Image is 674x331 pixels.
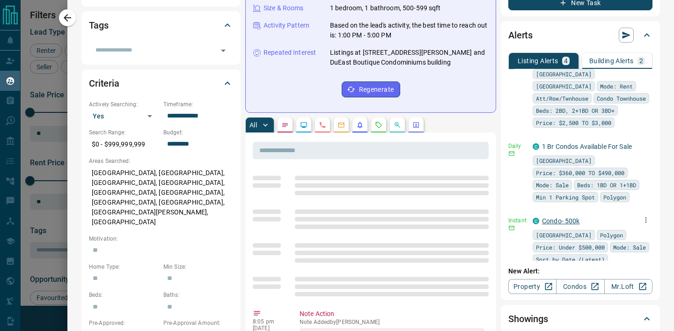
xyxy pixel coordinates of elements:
[89,157,233,165] p: Areas Searched:
[89,18,108,33] h2: Tags
[536,69,592,79] span: [GEOGRAPHIC_DATA]
[536,106,615,115] span: Beds: 2BD, 2+1BD OR 3BD+
[264,48,316,58] p: Repeated Interest
[281,121,289,129] svg: Notes
[508,279,557,294] a: Property
[217,44,230,57] button: Open
[604,279,652,294] a: Mr.Loft
[603,192,626,202] span: Polygon
[639,58,643,64] p: 2
[89,137,159,152] p: $0 - $999,999,999
[536,94,588,103] span: Att/Row/Twnhouse
[300,319,485,325] p: Note Added by [PERSON_NAME]
[89,128,159,137] p: Search Range:
[508,266,652,276] p: New Alert:
[508,28,533,43] h2: Alerts
[337,121,345,129] svg: Emails
[89,263,159,271] p: Home Type:
[89,235,233,243] p: Motivation:
[508,308,652,330] div: Showings
[577,180,636,190] span: Beds: 1BD OR 1+1BD
[536,243,605,252] span: Price: Under $500,000
[163,291,233,299] p: Baths:
[536,192,595,202] span: Min 1 Parking Spot
[508,216,527,225] p: Instant
[89,100,159,109] p: Actively Searching:
[89,72,233,95] div: Criteria
[613,243,646,252] span: Mode: Sale
[394,121,401,129] svg: Opportunities
[412,121,420,129] svg: Agent Actions
[542,143,632,150] a: 1 Br Condos Available For Sale
[330,48,488,67] p: Listings at [STREET_ADDRESS][PERSON_NAME] and DuEast Boutique Condominiums building
[536,180,569,190] span: Mode: Sale
[600,230,623,240] span: Polygon
[536,168,624,177] span: Price: $360,000 TO $490,000
[536,81,592,91] span: [GEOGRAPHIC_DATA]
[89,165,233,230] p: [GEOGRAPHIC_DATA], [GEOGRAPHIC_DATA], [GEOGRAPHIC_DATA], [GEOGRAPHIC_DATA], [GEOGRAPHIC_DATA], [G...
[518,58,558,64] p: Listing Alerts
[508,24,652,46] div: Alerts
[264,3,304,13] p: Size & Rooms
[508,225,515,231] svg: Email
[536,230,592,240] span: [GEOGRAPHIC_DATA]
[300,309,485,319] p: Note Action
[533,143,539,150] div: condos.ca
[330,21,488,40] p: Based on the lead's activity, the best time to reach out is: 1:00 PM - 5:00 PM
[163,128,233,137] p: Budget:
[264,21,309,30] p: Activity Pattern
[542,217,579,225] a: Condo- 500k
[300,121,308,129] svg: Lead Browsing Activity
[536,118,611,127] span: Price: $2,500 TO $3,000
[319,121,326,129] svg: Calls
[89,109,159,124] div: Yes
[564,58,568,64] p: 4
[356,121,364,129] svg: Listing Alerts
[536,255,605,264] span: Sort by Date (Latest)
[589,58,634,64] p: Building Alerts
[597,94,646,103] span: Condo Townhouse
[533,218,539,224] div: condos.ca
[163,263,233,271] p: Min Size:
[163,319,233,327] p: Pre-Approval Amount:
[89,14,233,37] div: Tags
[330,3,441,13] p: 1 bedroom, 1 bathroom, 500-599 sqft
[89,291,159,299] p: Beds:
[89,76,119,91] h2: Criteria
[342,81,400,97] button: Regenerate
[556,279,604,294] a: Condos
[249,122,257,128] p: All
[375,121,382,129] svg: Requests
[508,142,527,150] p: Daily
[163,100,233,109] p: Timeframe:
[536,156,592,165] span: [GEOGRAPHIC_DATA]
[600,81,633,91] span: Mode: Rent
[508,311,548,326] h2: Showings
[508,150,515,157] svg: Email
[89,319,159,327] p: Pre-Approved:
[253,318,286,325] p: 8:05 pm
